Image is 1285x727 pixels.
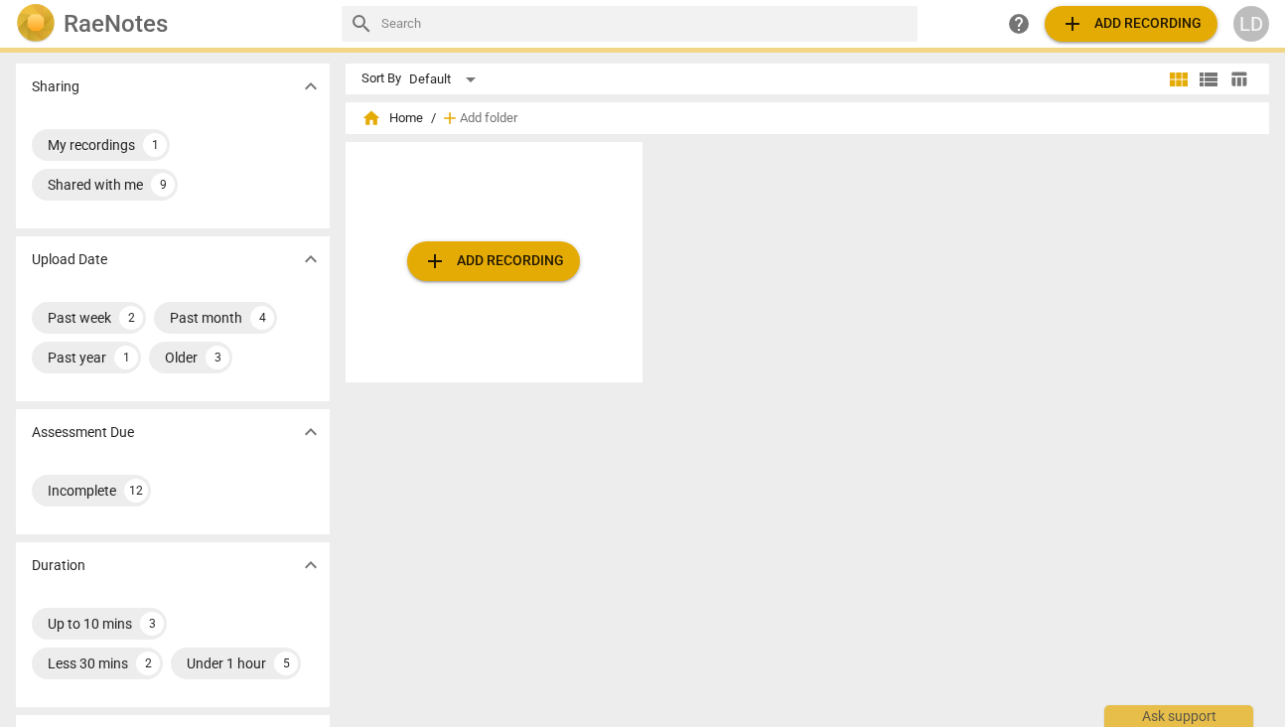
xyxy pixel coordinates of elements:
[299,420,323,444] span: expand_more
[299,74,323,98] span: expand_more
[299,553,323,577] span: expand_more
[296,244,326,274] button: Show more
[296,417,326,447] button: Show more
[296,550,326,580] button: Show more
[299,247,323,271] span: expand_more
[296,72,326,101] button: Show more
[32,249,107,270] p: Upload Date
[48,614,132,634] div: Up to 10 mins
[170,308,242,328] div: Past month
[361,108,381,128] span: home
[1104,705,1253,727] div: Ask support
[1061,12,1202,36] span: Add recording
[48,175,143,195] div: Shared with me
[1197,68,1220,91] span: view_list
[136,652,160,675] div: 2
[48,654,128,673] div: Less 30 mins
[1233,6,1269,42] button: LD
[16,4,56,44] img: Logo
[361,108,423,128] span: Home
[1164,65,1194,94] button: Tile view
[1167,68,1191,91] span: view_module
[64,10,168,38] h2: RaeNotes
[409,64,483,95] div: Default
[440,108,460,128] span: add
[151,173,175,197] div: 9
[48,308,111,328] div: Past week
[32,555,85,576] p: Duration
[140,612,164,636] div: 3
[250,306,274,330] div: 4
[32,76,79,97] p: Sharing
[1223,65,1253,94] button: Table view
[350,12,373,36] span: search
[407,241,580,281] button: Upload
[1229,70,1248,88] span: table_chart
[48,348,106,367] div: Past year
[32,422,134,443] p: Assessment Due
[381,8,911,40] input: Search
[361,72,401,86] div: Sort By
[423,249,564,273] span: Add recording
[48,135,135,155] div: My recordings
[1045,6,1217,42] button: Upload
[165,348,198,367] div: Older
[114,346,138,369] div: 1
[143,133,167,157] div: 1
[124,479,148,503] div: 12
[423,249,447,273] span: add
[274,652,298,675] div: 5
[206,346,229,369] div: 3
[1194,65,1223,94] button: List view
[119,306,143,330] div: 2
[1001,6,1037,42] a: Help
[16,4,326,44] a: LogoRaeNotes
[1007,12,1031,36] span: help
[187,654,266,673] div: Under 1 hour
[431,111,436,126] span: /
[48,481,116,501] div: Incomplete
[1061,12,1084,36] span: add
[460,111,517,126] span: Add folder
